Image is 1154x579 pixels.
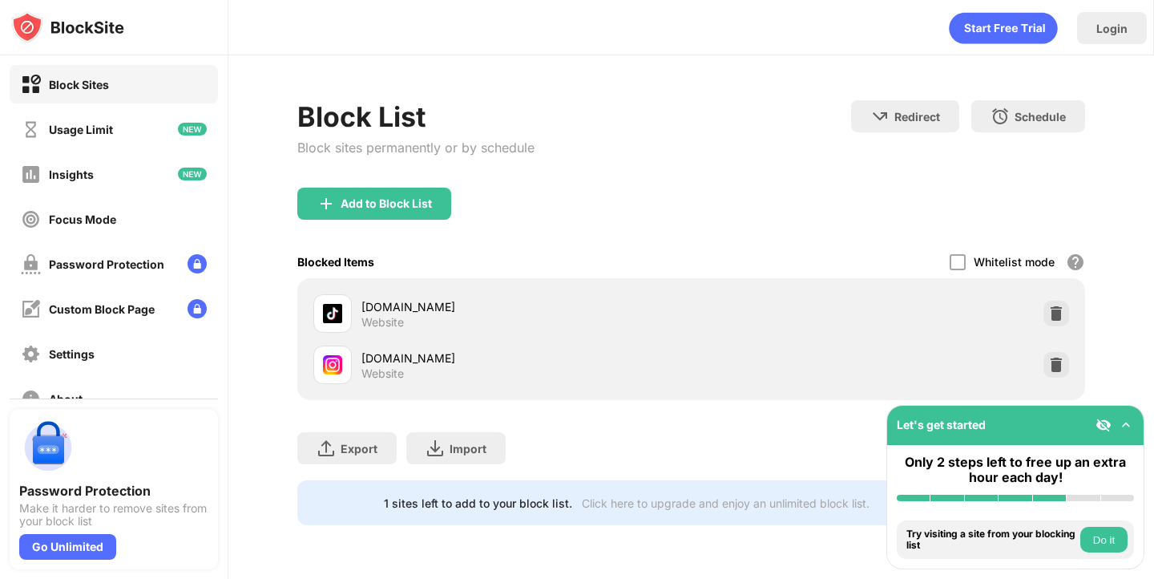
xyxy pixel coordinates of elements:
[1015,110,1066,123] div: Schedule
[906,528,1076,552] div: Try visiting a site from your blocking list
[297,140,535,156] div: Block sites permanently or by schedule
[323,355,342,375] img: favicons
[49,78,109,91] div: Block Sites
[188,254,207,273] img: lock-menu.svg
[49,123,113,136] div: Usage Limit
[341,442,377,456] div: Export
[323,304,342,323] img: favicons
[49,392,83,406] div: About
[582,496,870,510] div: Click here to upgrade and enjoy an unlimited block list.
[21,344,41,364] img: settings-off.svg
[21,75,41,95] img: block-on.svg
[1095,417,1112,433] img: eye-not-visible.svg
[897,418,986,431] div: Let's get started
[19,502,208,528] div: Make it harder to remove sites from your block list
[894,110,940,123] div: Redirect
[21,389,41,409] img: about-off.svg
[297,255,374,269] div: Blocked Items
[178,168,207,180] img: new-icon.svg
[188,299,207,318] img: lock-menu.svg
[49,168,94,181] div: Insights
[21,299,41,319] img: customize-block-page-off.svg
[361,366,404,381] div: Website
[1080,527,1128,553] button: Do it
[297,100,535,133] div: Block List
[19,534,116,560] div: Go Unlimited
[21,119,41,140] img: time-usage-off.svg
[361,298,691,315] div: [DOMAIN_NAME]
[897,455,1134,485] div: Only 2 steps left to free up an extra hour each day!
[49,302,155,316] div: Custom Block Page
[1096,22,1128,35] div: Login
[361,315,404,330] div: Website
[19,483,208,499] div: Password Protection
[11,11,124,43] img: logo-blocksite.svg
[49,257,164,271] div: Password Protection
[341,197,432,210] div: Add to Block List
[450,442,486,456] div: Import
[19,419,77,476] img: push-password-protection.svg
[384,496,572,510] div: 1 sites left to add to your block list.
[361,350,691,366] div: [DOMAIN_NAME]
[21,164,41,184] img: insights-off.svg
[1118,417,1134,433] img: omni-setup-toggle.svg
[49,347,95,361] div: Settings
[974,255,1055,269] div: Whitelist mode
[21,254,41,274] img: password-protection-off.svg
[49,213,116,226] div: Focus Mode
[178,123,207,136] img: new-icon.svg
[21,209,41,229] img: focus-off.svg
[949,12,1058,44] div: animation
